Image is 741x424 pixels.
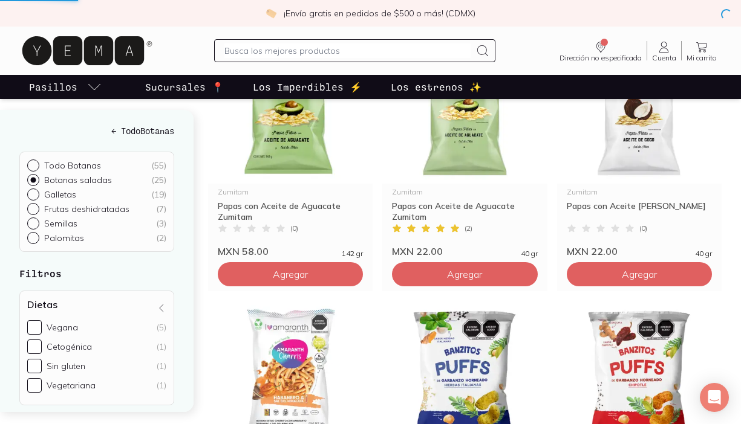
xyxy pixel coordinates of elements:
input: Busca los mejores productos [224,43,470,58]
img: ZUMITAM-PAPAS-aguacate-40gr [382,35,547,184]
button: Agregar [567,262,712,286]
button: Agregar [392,262,537,286]
span: ( 0 ) [639,225,647,232]
span: MXN 22.00 [567,245,618,257]
span: Agregar [273,268,308,280]
div: Papas con Aceite [PERSON_NAME] [567,201,712,222]
a: Los Imperdibles ⚡️ [250,75,364,99]
img: papas en aceite de aguacate zumitam [208,35,373,184]
span: Dirección no especificada [560,54,642,62]
a: Los estrenos ✨ [388,75,484,99]
p: Semillas [44,218,77,229]
div: ( 19 ) [151,189,166,200]
a: ← TodoBotanas [19,124,174,137]
button: Agregar [218,262,363,286]
p: ¡Envío gratis en pedidos de $500 o más! (CDMX) [284,7,475,19]
span: 142 gr [342,250,363,257]
span: Agregar [447,268,482,280]
a: pasillo-todos-link [27,75,104,99]
span: Mi carrito [687,54,717,62]
p: Pasillos [29,80,77,94]
a: papas en aceite de aguacate zumitamZumitamPapas con Aceite de Aguacate Zumitam(0)MXN 58.00142 gr [208,35,373,257]
h5: ← Todo Botanas [19,124,174,137]
span: 40 gr [521,250,538,257]
span: Cuenta [652,54,676,62]
p: Botanas saladas [44,175,112,185]
div: ( 7 ) [156,204,166,214]
div: Vegana [47,322,78,333]
div: ( 2 ) [156,233,166,243]
div: Papas con Aceite de Aguacate Zumitam [392,201,537,222]
h4: Dietas [27,298,57,310]
input: Vegetariana(1) [27,378,42,393]
div: ( 55 ) [151,160,166,171]
a: Mi carrito [682,40,722,62]
input: Cetogénica(1) [27,339,42,354]
div: Open Intercom Messenger [700,383,729,412]
div: Zumitam [567,188,712,196]
span: Agregar [622,268,657,280]
div: Zumitam [218,188,363,196]
img: check [266,8,276,19]
div: Cetogénica [47,341,92,352]
div: ( 25 ) [151,175,166,185]
p: Los Imperdibles ⚡️ [253,80,362,94]
a: ZUMITAM-PAPAS-COCO-40grZumitamPapas con Aceite [PERSON_NAME](0)MXN 22.0040 gr [557,35,722,257]
p: Sucursales 📍 [145,80,224,94]
div: Sin gluten [47,361,85,371]
a: ZUMITAM-PAPAS-aguacate-40grZumitamPapas con Aceite de Aguacate Zumitam(2)MXN 22.0040 gr [382,35,547,257]
span: MXN 58.00 [218,245,269,257]
p: Palomitas [44,233,84,243]
span: ( 2 ) [465,225,472,232]
input: Sin gluten(1) [27,359,42,373]
p: Galletas [44,189,76,200]
span: 40 gr [695,250,712,257]
div: Papas con Aceite de Aguacate Zumitam [218,201,363,222]
span: MXN 22.00 [392,245,443,257]
div: Zumitam [392,188,537,196]
div: ( 3 ) [156,218,166,229]
p: Los estrenos ✨ [391,80,481,94]
p: Todo Botanas [44,160,101,171]
a: Dirección no especificada [555,40,647,62]
div: (1) [157,341,166,352]
img: ZUMITAM-PAPAS-COCO-40gr [557,35,722,184]
span: ( 0 ) [290,225,298,232]
div: (1) [157,380,166,391]
strong: Filtros [19,268,62,279]
a: Cuenta [647,40,681,62]
div: (5) [157,322,166,333]
div: (1) [157,361,166,371]
input: Vegana(5) [27,320,42,335]
p: Frutas deshidratadas [44,204,129,214]
div: Vegetariana [47,380,96,391]
div: Dietas [19,291,174,405]
a: Sucursales 📍 [143,75,226,99]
